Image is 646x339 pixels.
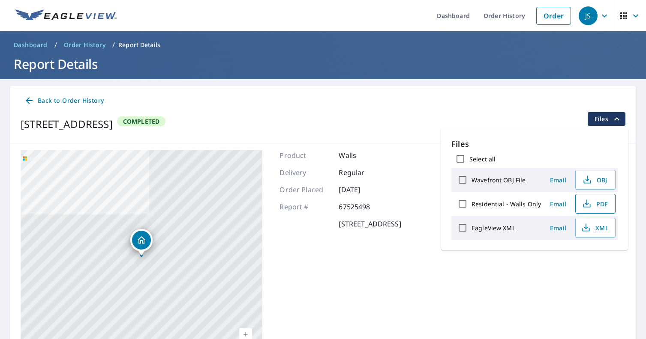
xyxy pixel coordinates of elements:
button: PDF [575,194,616,214]
div: JS [579,6,598,25]
p: 67525498 [339,202,390,212]
span: OBJ [581,175,608,185]
p: Walls [339,150,390,161]
button: XML [575,218,616,238]
button: OBJ [575,170,616,190]
img: EV Logo [15,9,117,22]
button: Email [544,197,572,211]
p: [STREET_ADDRESS] [339,219,401,229]
button: Email [544,221,572,235]
a: Back to Order History [21,93,107,109]
p: Order Placed [279,184,331,195]
label: EagleView XML [472,224,515,232]
button: Email [544,173,572,187]
label: Residential - Walls Only [472,200,541,208]
span: Order History [64,41,105,49]
nav: breadcrumb [10,38,636,52]
span: Email [548,224,568,232]
li: / [112,40,115,50]
p: Regular [339,167,390,178]
a: Order History [60,38,109,52]
p: Files [451,138,618,150]
a: Dashboard [10,38,51,52]
label: Wavefront OBJ File [472,176,526,184]
span: Email [548,176,568,184]
span: Completed [118,117,165,125]
div: [STREET_ADDRESS] [21,116,113,132]
label: Select all [469,155,496,163]
p: Product [279,150,331,161]
span: Back to Order History [24,95,104,106]
p: [DATE] [339,184,390,195]
span: Email [548,200,568,208]
span: Files [595,114,622,124]
span: Dashboard [14,41,48,49]
div: Dropped pin, building 1, Residential property, 19227 117th Pl SE Kent, WA 98031 [130,229,153,256]
p: Report Details [118,41,160,49]
p: Report # [279,202,331,212]
li: / [54,40,57,50]
h1: Report Details [10,55,636,73]
button: filesDropdownBtn-67525498 [587,112,625,126]
span: XML [581,223,608,233]
a: Order [536,7,571,25]
span: PDF [581,199,608,209]
p: Delivery [279,167,331,178]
